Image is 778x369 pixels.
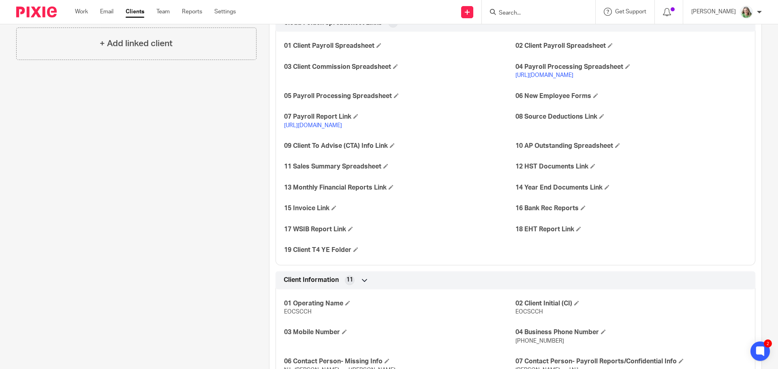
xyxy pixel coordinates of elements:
a: Work [75,8,88,16]
h4: 10 AP Outstanding Spreadsheet [515,142,747,150]
img: KC%20Photo.jpg [740,6,753,19]
h4: 04 Business Phone Number [515,328,747,337]
h4: 16 Bank Rec Reports [515,204,747,213]
a: Email [100,8,113,16]
span: 11 [346,276,353,284]
input: Search [498,10,571,17]
span: [PHONE_NUMBER] [515,338,564,344]
span: EOCSCCH [284,309,312,315]
a: [URL][DOMAIN_NAME] [284,123,342,128]
span: Client Information [284,276,339,284]
h4: 19 Client T4 YE Folder [284,246,515,254]
h4: 06 Contact Person- Missing Info [284,357,515,366]
a: Clients [126,8,144,16]
span: Get Support [615,9,646,15]
h4: 03 Client Commission Spreadsheet [284,63,515,71]
h4: 04 Payroll Processing Spreadsheet [515,63,747,71]
h4: 14 Year End Documents Link [515,183,747,192]
p: [PERSON_NAME] [691,8,736,16]
h4: 09 Client To Advise (CTA) Info Link [284,142,515,150]
h4: 02 Client Payroll Spreadsheet [515,42,747,50]
h4: 01 Client Payroll Spreadsheet [284,42,515,50]
h4: 11 Sales Summary Spreadsheet [284,162,515,171]
h4: 15 Invoice Link [284,204,515,213]
div: 2 [764,339,772,348]
h4: 02 Client Initial (CI) [515,299,747,308]
h4: + Add linked client [100,37,173,50]
h4: 03 Mobile Number [284,328,515,337]
span: EOCSCCH [515,309,543,315]
a: Settings [214,8,236,16]
h4: 12 HST Documents Link [515,162,747,171]
h4: 18 EHT Report Link [515,225,747,234]
h4: 13 Monthly Financial Reports Link [284,183,515,192]
h4: 17 WSIB Report Link [284,225,515,234]
h4: 01 Operating Name [284,299,515,308]
h4: 06 New Employee Forms [515,92,747,100]
a: Reports [182,8,202,16]
h4: 07 Contact Person- Payroll Reports/Confidential Info [515,357,747,366]
h4: 05 Payroll Processing Spreadsheet [284,92,515,100]
img: Pixie [16,6,57,17]
a: [URL][DOMAIN_NAME] [515,73,573,78]
a: Team [156,8,170,16]
h4: 08 Source Deductions Link [515,113,747,121]
h4: 07 Payroll Report Link [284,113,515,121]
